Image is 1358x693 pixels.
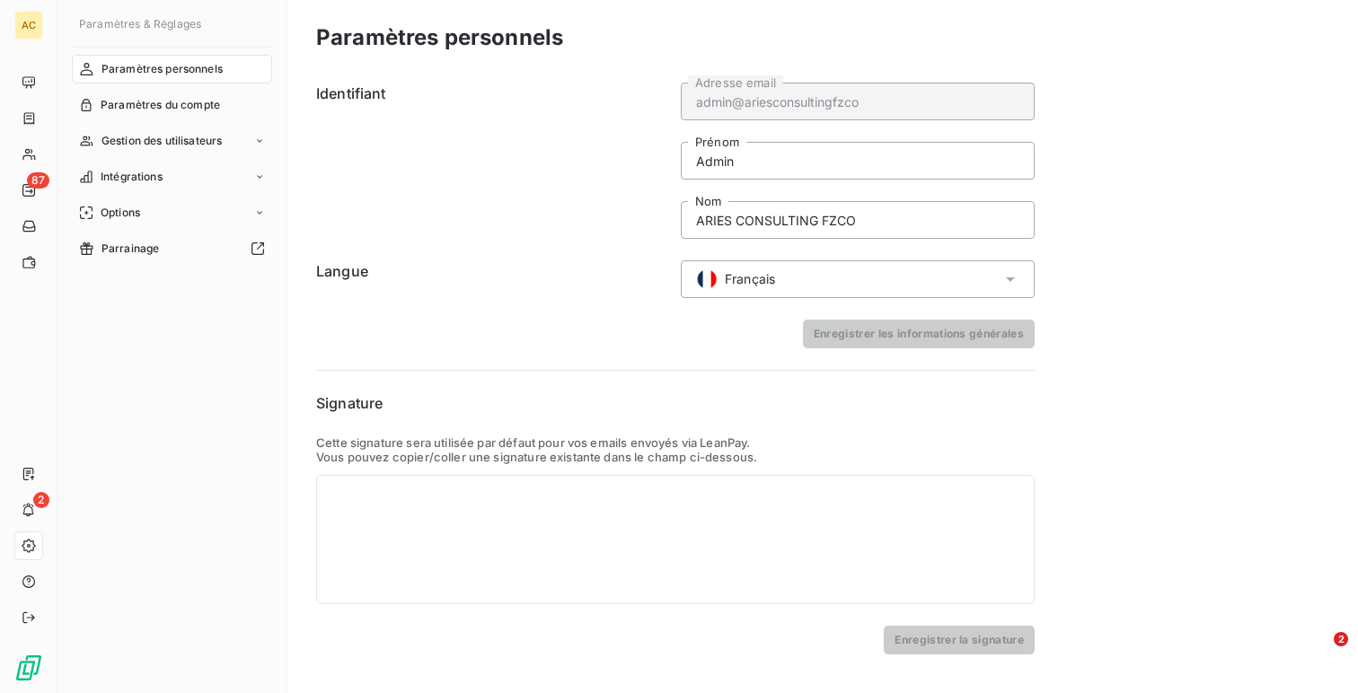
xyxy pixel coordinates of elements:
input: placeholder [681,142,1035,180]
span: Français [725,270,775,288]
span: 2 [33,492,49,508]
a: Intégrations [72,162,272,191]
a: Paramètres personnels [72,55,272,83]
a: Paramètres du compte [72,91,272,119]
h3: Paramètres personnels [316,22,563,54]
button: Enregistrer la signature [884,626,1035,654]
button: Enregistrer les informations générales [803,320,1035,348]
p: Cette signature sera utilisée par défaut pour vos emails envoyés via LeanPay. [316,435,1035,450]
span: 87 [27,172,49,189]
span: Parrainage [101,241,160,257]
a: Options [72,198,272,227]
h6: Identifiant [316,83,670,239]
div: AC [14,11,43,39]
iframe: Intercom live chat [1297,632,1340,675]
a: 87 [14,176,42,205]
span: Options [101,205,140,221]
input: placeholder [681,201,1035,239]
p: Vous pouvez copier/coller une signature existante dans le champ ci-dessous. [316,450,1035,464]
a: Gestion des utilisateurs [72,127,272,155]
span: Intégrations [101,169,163,185]
h6: Signature [316,392,1035,414]
span: Paramètres personnels [101,61,223,77]
a: Parrainage [72,234,272,263]
h6: Langue [316,260,670,298]
span: 2 [1334,632,1348,646]
span: Gestion des utilisateurs [101,133,223,149]
input: placeholder [681,83,1035,120]
img: Logo LeanPay [14,654,43,682]
span: Paramètres & Réglages [79,17,201,31]
span: Paramètres du compte [101,97,220,113]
